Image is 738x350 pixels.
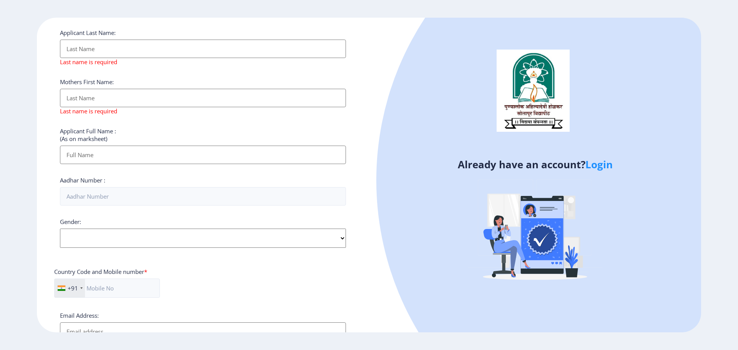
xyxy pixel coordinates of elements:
div: +91 [68,284,78,292]
label: Email Address: [60,312,99,319]
h4: Already have an account? [375,158,695,171]
input: Email address [60,322,346,341]
img: Verified-rafiki.svg [468,165,602,299]
input: Last Name [60,40,346,58]
img: logo [497,50,570,132]
a: Login [585,158,613,171]
div: India (भारत): +91 [55,279,85,297]
label: Gender: [60,218,81,226]
label: Aadhar Number : [60,176,105,184]
input: Aadhar Number [60,187,346,206]
label: Applicant Last Name: [60,29,116,36]
span: Last name is required [60,58,117,66]
label: Country Code and Mobile number [54,268,147,275]
label: Applicant Full Name : (As on marksheet) [60,127,116,143]
input: Mobile No [54,279,160,298]
span: Last name is required [60,107,117,115]
label: Mothers First Name: [60,78,114,86]
input: Full Name [60,146,346,164]
input: Last Name [60,89,346,107]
